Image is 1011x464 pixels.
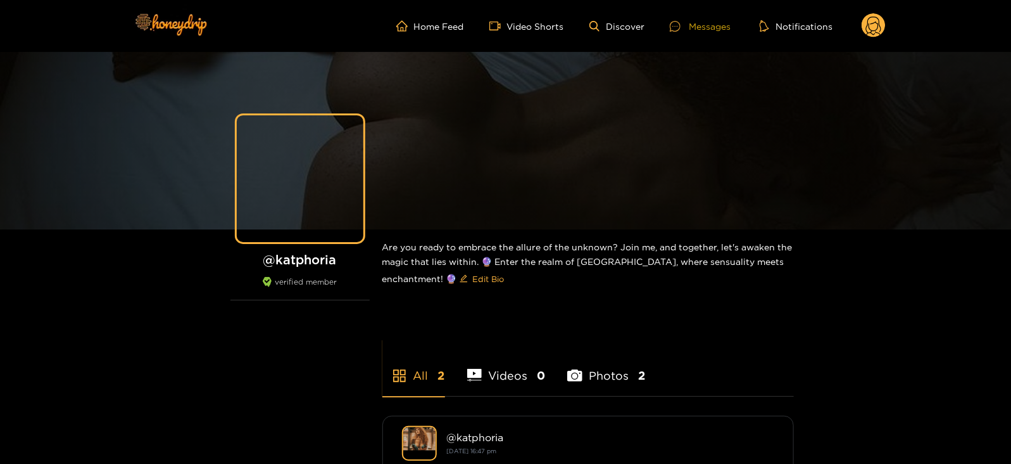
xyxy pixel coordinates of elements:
li: Videos [467,339,546,396]
button: Notifications [756,20,836,32]
span: 0 [537,368,545,383]
div: verified member [230,277,370,300]
li: Photos [567,339,645,396]
span: 2 [638,368,645,383]
span: Edit Bio [473,273,505,285]
span: home [396,20,414,32]
a: Discover [589,21,644,32]
button: editEdit Bio [457,269,507,289]
span: edit [460,274,468,284]
li: All [382,339,445,396]
span: appstore [392,368,407,383]
a: Video Shorts [489,20,564,32]
h1: @ katphoria [230,252,370,267]
div: Are you ready to embrace the allure of the unknown? Join me, and together, let's awaken the magic... [382,229,794,299]
span: 2 [438,368,445,383]
div: Messages [670,19,731,34]
span: video-camera [489,20,507,32]
div: @ katphoria [447,432,774,443]
a: Home Feed [396,20,464,32]
small: [DATE] 16:47 pm [447,448,497,454]
img: katphoria [402,426,437,461]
